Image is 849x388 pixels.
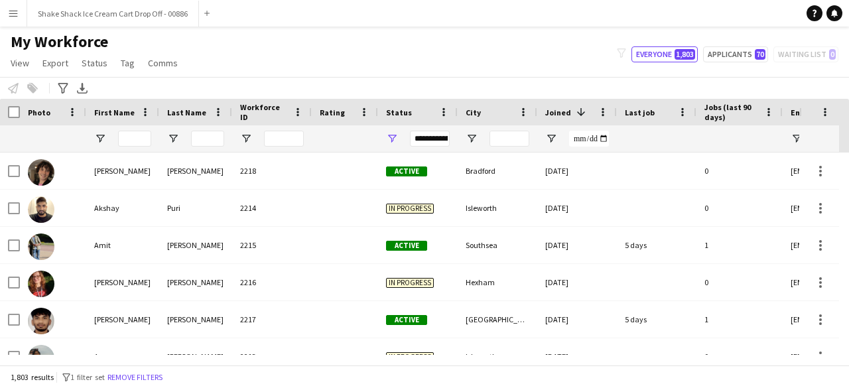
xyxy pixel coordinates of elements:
div: Akshay [86,190,159,226]
button: Open Filter Menu [94,133,106,145]
div: [GEOGRAPHIC_DATA] [458,301,537,338]
span: Status [386,107,412,117]
button: Applicants70 [703,46,768,62]
div: [PERSON_NAME] [86,264,159,300]
button: Remove filters [105,370,165,385]
img: Akshay Puri [28,196,54,223]
img: Amit Singh [28,233,54,260]
span: Comms [148,57,178,69]
input: City Filter Input [490,131,529,147]
div: 0 [696,338,783,375]
div: [PERSON_NAME] [86,301,159,338]
span: First Name [94,107,135,117]
div: Amit [86,227,159,263]
div: [DATE] [537,338,617,375]
div: Bradford [458,153,537,189]
div: 0 [696,153,783,189]
span: In progress [386,278,434,288]
span: 1 filter set [70,372,105,382]
span: Workforce ID [240,102,288,122]
div: 0 [696,190,783,226]
div: 5 days [617,301,696,338]
a: View [5,54,34,72]
div: 2216 [232,264,312,300]
input: Workforce ID Filter Input [264,131,304,147]
span: Rating [320,107,345,117]
span: 1,803 [675,49,695,60]
button: Open Filter Menu [466,133,478,145]
a: Comms [143,54,183,72]
div: 5 days [617,227,696,263]
span: Export [42,57,68,69]
div: 2213 [232,338,312,375]
div: 2218 [232,153,312,189]
div: Hexham [458,264,537,300]
div: [PERSON_NAME] [159,301,232,338]
app-action-btn: Advanced filters [55,80,71,96]
a: Export [37,54,74,72]
button: Open Filter Menu [386,133,398,145]
input: Last Name Filter Input [191,131,224,147]
div: 1 [696,301,783,338]
input: First Name Filter Input [118,131,151,147]
div: Puri [159,190,232,226]
img: Peter Millar [28,159,54,186]
div: 2215 [232,227,312,263]
div: 2214 [232,190,312,226]
div: Isleworth [458,338,537,375]
span: Email [791,107,812,117]
span: City [466,107,481,117]
div: [PERSON_NAME] [159,264,232,300]
span: In progress [386,204,434,214]
div: [PERSON_NAME] [159,338,232,375]
div: [PERSON_NAME] [86,153,159,189]
button: Shake Shack Ice Cream Cart Drop Off - 00886 [27,1,199,27]
span: Active [386,166,427,176]
app-action-btn: Export XLSX [74,80,90,96]
img: Jade Walton [28,271,54,297]
div: [PERSON_NAME] [159,227,232,263]
div: [DATE] [537,190,617,226]
div: 1 [696,227,783,263]
span: Photo [28,107,50,117]
div: [DATE] [537,153,617,189]
button: Open Filter Menu [545,133,557,145]
img: Steven Pandeti [28,308,54,334]
span: View [11,57,29,69]
div: [PERSON_NAME] [159,153,232,189]
div: 2217 [232,301,312,338]
img: Arya Banerjee [28,345,54,371]
span: In progress [386,352,434,362]
button: Open Filter Menu [791,133,803,145]
button: Open Filter Menu [240,133,252,145]
span: Last job [625,107,655,117]
a: Status [76,54,113,72]
span: My Workforce [11,32,108,52]
span: Status [82,57,107,69]
a: Tag [115,54,140,72]
div: [DATE] [537,301,617,338]
span: Last Name [167,107,206,117]
span: Joined [545,107,571,117]
div: Arya [86,338,159,375]
div: Isleworth [458,190,537,226]
span: Active [386,315,427,325]
div: [DATE] [537,227,617,263]
div: Southsea [458,227,537,263]
button: Everyone1,803 [631,46,698,62]
div: 0 [696,264,783,300]
span: Jobs (last 90 days) [704,102,759,122]
div: [DATE] [537,264,617,300]
span: 70 [755,49,765,60]
button: Open Filter Menu [167,133,179,145]
span: Tag [121,57,135,69]
span: Active [386,241,427,251]
input: Joined Filter Input [569,131,609,147]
